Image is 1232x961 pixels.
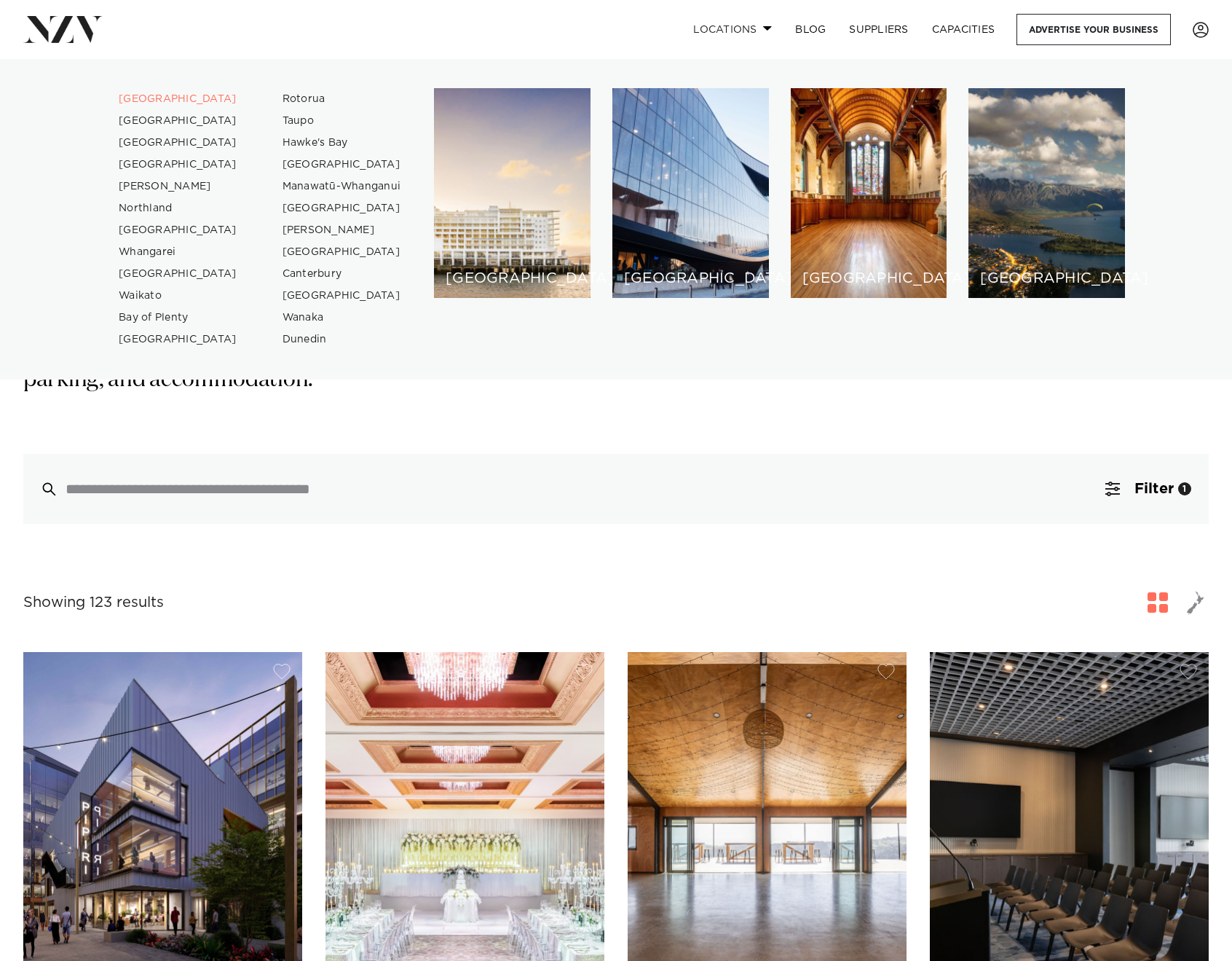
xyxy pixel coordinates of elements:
a: [GEOGRAPHIC_DATA] [107,132,249,154]
a: Auckland venues [GEOGRAPHIC_DATA] [434,88,591,298]
a: BLOG [783,14,837,45]
h6: [GEOGRAPHIC_DATA] [980,271,1113,286]
h6: [GEOGRAPHIC_DATA] [802,271,936,286]
img: nzv-logo.png [23,16,103,42]
a: Northland [107,197,249,219]
a: [GEOGRAPHIC_DATA] [107,154,249,176]
a: Dunedin [271,329,413,350]
a: Capacities [920,14,1007,45]
h6: [GEOGRAPHIC_DATA] [624,271,757,286]
a: [PERSON_NAME] [107,176,249,197]
a: Queenstown venues [GEOGRAPHIC_DATA] [968,88,1125,298]
a: Locations [682,14,783,45]
a: Christchurch venues [GEOGRAPHIC_DATA] [791,88,947,298]
a: [GEOGRAPHIC_DATA] [271,154,413,176]
a: Advertise your business [1016,14,1171,45]
a: [PERSON_NAME] [271,219,413,241]
a: Rotorua [271,88,413,110]
a: [GEOGRAPHIC_DATA] [271,241,413,263]
button: Filter1 [1088,454,1209,524]
a: [GEOGRAPHIC_DATA] [107,219,249,241]
a: [GEOGRAPHIC_DATA] [107,263,249,285]
a: Whangarei [107,241,249,263]
a: Manawatū-Whanganui [271,176,413,197]
a: [GEOGRAPHIC_DATA] [107,88,249,110]
div: 1 [1178,482,1191,495]
a: Canterbury [271,263,413,285]
a: Taupo [271,110,413,132]
a: Waikato [107,285,249,307]
a: [GEOGRAPHIC_DATA] [107,110,249,132]
a: SUPPLIERS [837,14,920,45]
span: Filter [1134,482,1174,496]
h6: [GEOGRAPHIC_DATA] [446,271,579,286]
a: Wellington venues [GEOGRAPHIC_DATA] [612,88,769,298]
a: Wanaka [271,307,413,329]
a: Bay of Plenty [107,307,249,329]
a: Hawke's Bay [271,132,413,154]
a: [GEOGRAPHIC_DATA] [107,329,249,350]
a: [GEOGRAPHIC_DATA] [271,197,413,219]
a: [GEOGRAPHIC_DATA] [271,285,413,307]
div: Showing 123 results [23,592,164,614]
